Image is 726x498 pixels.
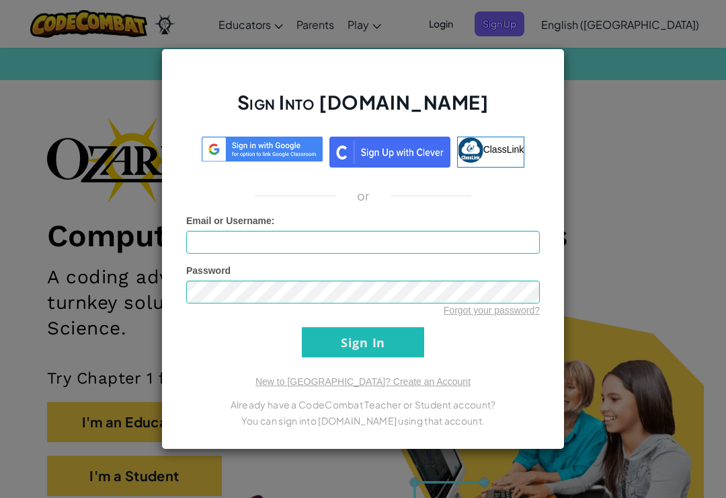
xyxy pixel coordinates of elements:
[255,376,471,387] a: New to [GEOGRAPHIC_DATA]? Create an Account
[186,396,540,413] p: Already have a CodeCombat Teacher or Student account?
[186,413,540,429] p: You can sign into [DOMAIN_NAME] using that account.
[483,144,524,155] span: ClassLink
[444,305,540,316] a: Forgot your password?
[202,137,323,162] img: log-in-google-sso.svg
[329,137,450,168] img: clever_sso_button@2x.png
[186,215,272,226] span: Email or Username
[357,188,370,204] p: or
[186,90,540,129] h2: Sign Into [DOMAIN_NAME]
[186,214,275,227] label: :
[458,137,483,163] img: classlink-logo-small.png
[302,327,424,357] input: Sign In
[186,265,231,276] span: Password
